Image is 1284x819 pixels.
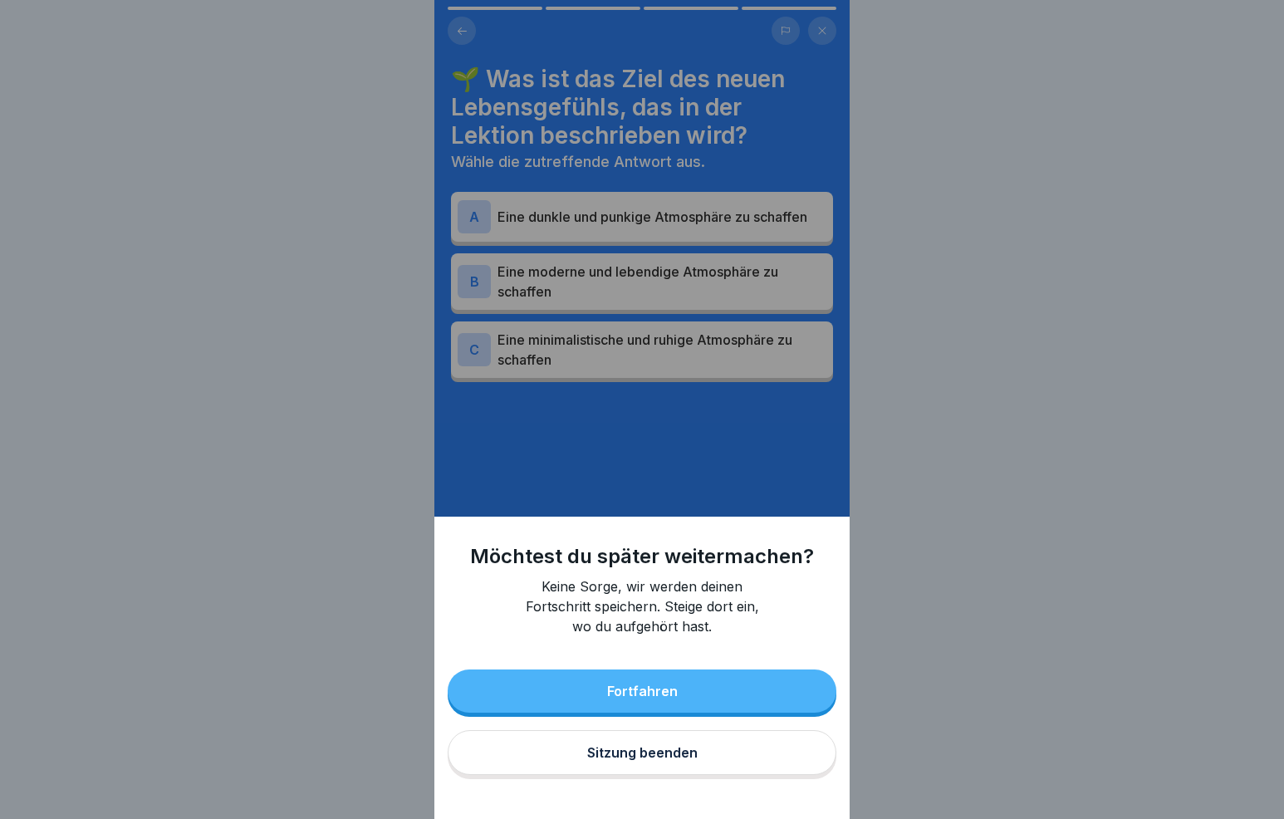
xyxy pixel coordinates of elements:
button: Sitzung beenden [448,730,836,775]
button: Fortfahren [448,669,836,713]
h1: Möchtest du später weitermachen? [470,543,814,570]
p: Keine Sorge, wir werden deinen Fortschritt speichern. Steige dort ein, wo du aufgehört hast. [517,576,767,636]
div: Sitzung beenden [587,745,698,760]
div: Fortfahren [607,684,678,699]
